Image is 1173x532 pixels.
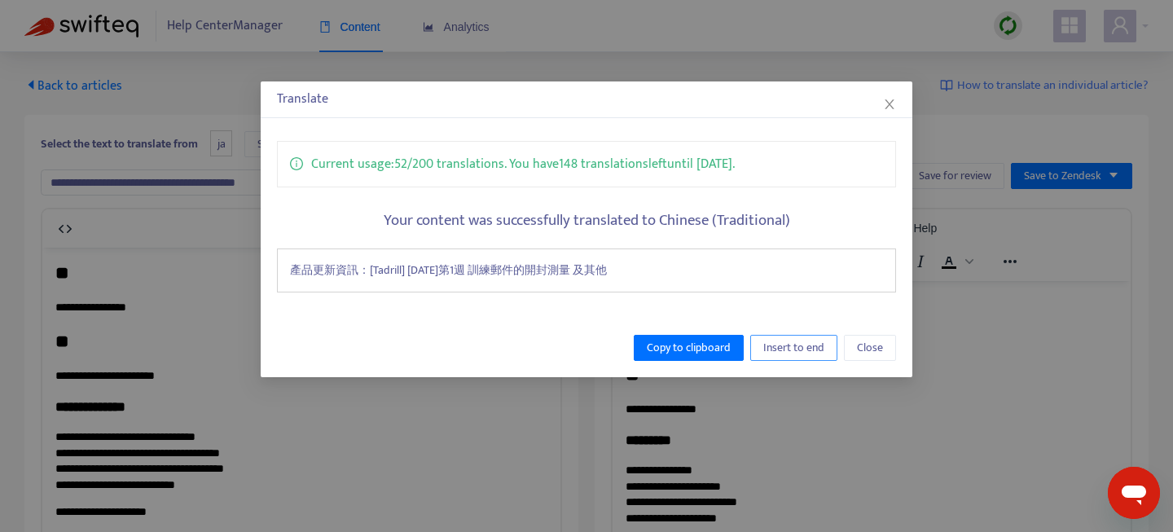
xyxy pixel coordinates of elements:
h5: Your content was successfully translated to Chinese (Traditional) [277,212,896,231]
span: info-circle [290,154,303,170]
span: Insert to end [763,339,824,357]
span: Copy to clipboard [647,339,731,357]
div: Translate [277,90,896,109]
span: close [883,98,896,111]
button: Insert to end [750,335,837,361]
p: Current usage: 52 / 200 translations . You have 148 translations left until [DATE] . [311,154,735,174]
button: Copy to clipboard [634,335,744,361]
iframe: 開啟傳訊視窗按鈕 [1108,467,1160,519]
button: Close [844,335,896,361]
div: 產品更新資訊：[Tadrill] [DATE]第1週 訓練郵件的開封測量 及其他 [277,248,896,292]
button: Close [881,95,898,113]
span: Close [857,339,883,357]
